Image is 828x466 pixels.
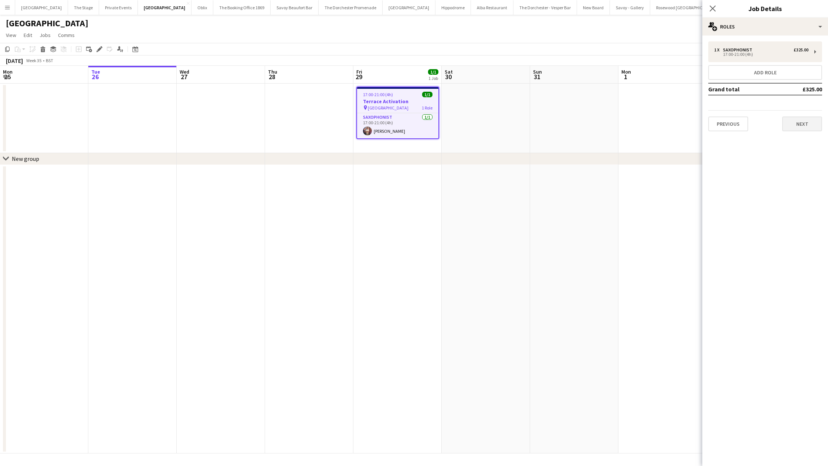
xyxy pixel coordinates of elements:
span: Jobs [40,32,51,38]
span: 17:00-21:00 (4h) [363,92,393,97]
span: 1 [620,72,631,81]
div: 1 x [714,47,723,53]
button: Alba Restaurant [471,0,513,15]
button: Private Events [99,0,138,15]
button: Savoy Beaufort Bar [271,0,319,15]
div: Roles [702,18,828,36]
button: Savoy - Gallery [610,0,650,15]
button: Rosewood [GEOGRAPHIC_DATA] [650,0,723,15]
h3: Terrace Activation [357,98,438,105]
span: 25 [2,72,13,81]
span: Mon [3,68,13,75]
span: Comms [58,32,75,38]
button: Previous [708,116,748,131]
app-card-role: Saxophonist1/117:00-21:00 (4h)[PERSON_NAME] [357,113,438,138]
div: New group [12,155,39,162]
h1: [GEOGRAPHIC_DATA] [6,18,88,29]
span: Edit [24,32,32,38]
button: Hippodrome [435,0,471,15]
button: New Board [577,0,610,15]
a: View [3,30,19,40]
span: 1/1 [422,92,432,97]
span: 28 [267,72,277,81]
button: The Booking Office 1869 [213,0,271,15]
td: £325.00 [778,83,822,95]
td: Grand total [708,83,778,95]
span: Thu [268,68,277,75]
span: Mon [621,68,631,75]
div: Saxophonist [723,47,755,53]
div: 17:00-21:00 (4h) [714,53,808,56]
div: BST [46,58,53,63]
a: Jobs [37,30,54,40]
span: 31 [532,72,542,81]
div: [DATE] [6,57,23,64]
span: View [6,32,16,38]
button: [GEOGRAPHIC_DATA] [15,0,68,15]
a: Comms [55,30,78,40]
span: Fri [356,68,362,75]
app-job-card: 17:00-21:00 (4h)1/1Terrace Activation [GEOGRAPHIC_DATA]1 RoleSaxophonist1/117:00-21:00 (4h)[PERSO... [356,87,439,139]
button: The Dorchester - Vesper Bar [513,0,577,15]
span: 29 [355,72,362,81]
span: 1 Role [422,105,432,111]
a: Edit [21,30,35,40]
button: The Dorchester Promenade [319,0,383,15]
span: Tue [91,68,100,75]
span: Wed [180,68,189,75]
button: Next [782,116,822,131]
button: Add role [708,65,822,80]
span: 30 [444,72,453,81]
span: 1/1 [428,69,438,75]
span: Sun [533,68,542,75]
button: Oblix [191,0,213,15]
div: £325.00 [794,47,808,53]
span: [GEOGRAPHIC_DATA] [368,105,408,111]
span: 26 [90,72,100,81]
span: Week 35 [24,58,43,63]
button: The Stage [68,0,99,15]
button: [GEOGRAPHIC_DATA] [138,0,191,15]
span: Sat [445,68,453,75]
div: 1 Job [428,75,438,81]
h3: Job Details [702,4,828,13]
button: [GEOGRAPHIC_DATA] [383,0,435,15]
span: 27 [179,72,189,81]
